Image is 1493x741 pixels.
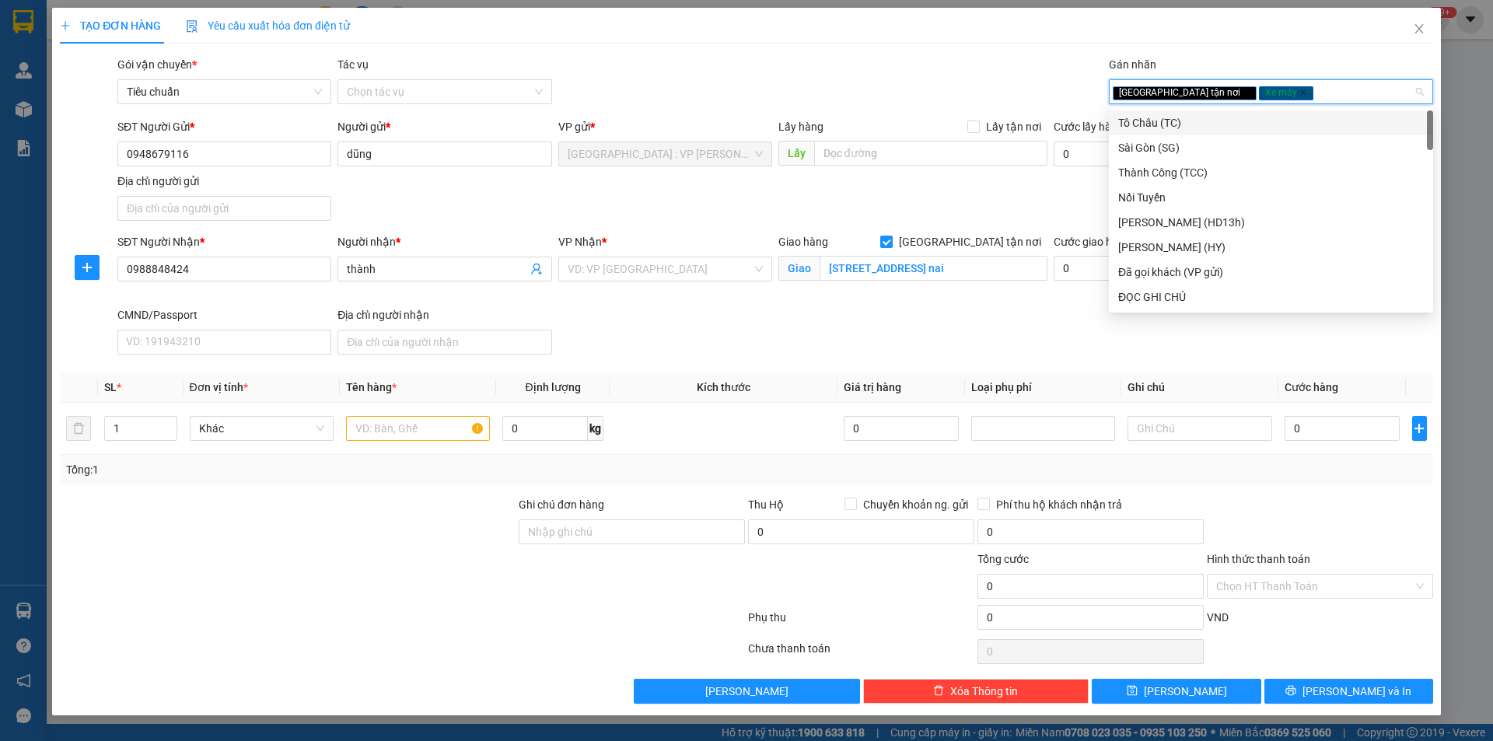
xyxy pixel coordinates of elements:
[778,141,814,166] span: Lấy
[75,255,100,280] button: plus
[977,553,1029,565] span: Tổng cước
[746,640,976,667] div: Chưa thanh toán
[75,261,99,274] span: plus
[1118,288,1424,306] div: ĐỌC GHI CHÚ
[337,330,551,355] input: Địa chỉ của người nhận
[1054,142,1212,166] input: Cước lấy hàng
[558,236,602,248] span: VP Nhận
[1128,416,1271,441] input: Ghi Chú
[1412,416,1427,441] button: plus
[1144,683,1227,700] span: [PERSON_NAME]
[634,679,860,704] button: [PERSON_NAME]
[778,236,828,248] span: Giao hàng
[1109,110,1433,135] div: Tô Châu (TC)
[117,233,331,250] div: SĐT Người Nhận
[568,142,763,166] span: Hà Nội : VP Hoàng Mai
[1316,82,1319,101] input: Gán nhãn
[337,58,369,71] label: Tác vụ
[1118,214,1424,231] div: [PERSON_NAME] (HD13h)
[1054,121,1124,133] label: Cước lấy hàng
[1118,264,1424,281] div: Đã gọi khách (VP gửi)
[558,118,772,135] div: VP gửi
[1113,86,1257,100] span: [GEOGRAPHIC_DATA] tận nơi
[1243,89,1250,96] span: close
[1413,422,1426,435] span: plus
[1118,139,1424,156] div: Sài Gòn (SG)
[1299,89,1307,96] span: close
[519,519,745,544] input: Ghi chú đơn hàng
[66,416,91,441] button: delete
[60,20,71,31] span: plus
[66,461,576,478] div: Tổng: 1
[1109,160,1433,185] div: Thành Công (TCC)
[186,20,198,33] img: icon
[1118,164,1424,181] div: Thành Công (TCC)
[1109,58,1156,71] label: Gán nhãn
[1118,239,1424,256] div: [PERSON_NAME] (HY)
[190,381,248,393] span: Đơn vị tính
[748,498,784,511] span: Thu Hộ
[1207,611,1229,624] span: VND
[1207,553,1310,565] label: Hình thức thanh toán
[127,80,322,103] span: Tiêu chuẩn
[1413,23,1425,35] span: close
[519,498,604,511] label: Ghi chú đơn hàng
[117,306,331,323] div: CMND/Passport
[746,609,976,636] div: Phụ thu
[1109,260,1433,285] div: Đã gọi khách (VP gửi)
[844,416,960,441] input: 0
[1127,685,1138,697] span: save
[337,118,551,135] div: Người gửi
[60,19,161,32] span: TẠO ĐƠN HÀNG
[1118,189,1424,206] div: Nối Tuyến
[893,233,1047,250] span: [GEOGRAPHIC_DATA] tận nơi
[980,118,1047,135] span: Lấy tận nơi
[1109,210,1433,235] div: Huy Dương (HD13h)
[346,416,490,441] input: VD: Bàn, Ghế
[117,118,331,135] div: SĐT Người Gửi
[778,121,823,133] span: Lấy hàng
[1054,236,1131,248] label: Cước giao hàng
[990,496,1128,513] span: Phí thu hộ khách nhận trả
[530,263,543,275] span: user-add
[1302,683,1411,700] span: [PERSON_NAME] và In
[857,496,974,513] span: Chuyển khoản ng. gửi
[965,372,1121,403] th: Loại phụ phí
[1109,135,1433,160] div: Sài Gòn (SG)
[337,233,551,250] div: Người nhận
[1285,381,1338,393] span: Cước hàng
[1109,185,1433,210] div: Nối Tuyến
[346,381,397,393] span: Tên hàng
[1285,685,1296,697] span: printer
[863,679,1089,704] button: deleteXóa Thông tin
[814,141,1047,166] input: Dọc đường
[1259,86,1313,100] span: Xe máy
[1054,256,1182,281] input: Cước giao hàng
[186,19,350,32] span: Yêu cầu xuất hóa đơn điện tử
[1264,679,1433,704] button: printer[PERSON_NAME] và In
[1109,285,1433,309] div: ĐỌC GHI CHÚ
[705,683,788,700] span: [PERSON_NAME]
[844,381,901,393] span: Giá trị hàng
[1121,372,1278,403] th: Ghi chú
[1397,8,1441,51] button: Close
[1118,114,1424,131] div: Tô Châu (TC)
[820,256,1047,281] input: Giao tận nơi
[950,683,1018,700] span: Xóa Thông tin
[697,381,750,393] span: Kích thước
[117,58,197,71] span: Gói vận chuyển
[1109,235,1433,260] div: Hoàng Yến (HY)
[199,417,324,440] span: Khác
[588,416,603,441] span: kg
[1092,679,1260,704] button: save[PERSON_NAME]
[117,196,331,221] input: Địa chỉ của người gửi
[525,381,580,393] span: Định lượng
[778,256,820,281] span: Giao
[337,306,551,323] div: Địa chỉ người nhận
[933,685,944,697] span: delete
[117,173,331,190] div: Địa chỉ người gửi
[104,381,117,393] span: SL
